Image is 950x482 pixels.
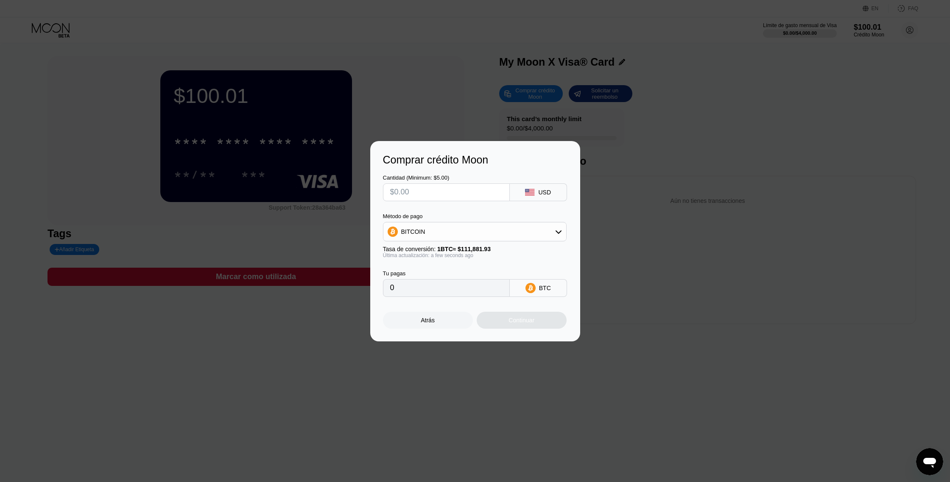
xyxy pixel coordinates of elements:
[437,246,491,252] span: 1 BTC ≈ $111,881.93
[401,228,425,235] div: BITCOIN
[383,175,510,181] div: Cantidad (Minimum: $5.00)
[383,252,567,258] div: Última actualización: a few seconds ago
[916,448,943,475] iframe: Botón para iniciar la ventana de mensajería
[383,312,473,329] div: Atrás
[390,184,503,201] input: $0.00
[538,189,551,196] div: USD
[383,246,567,252] div: Tasa de conversión:
[383,213,567,219] div: Método de pago
[383,270,510,277] div: Tu pagas
[539,285,551,291] div: BTC
[383,223,566,240] div: BITCOIN
[383,154,567,166] div: Comprar crédito Moon
[421,317,435,324] div: Atrás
